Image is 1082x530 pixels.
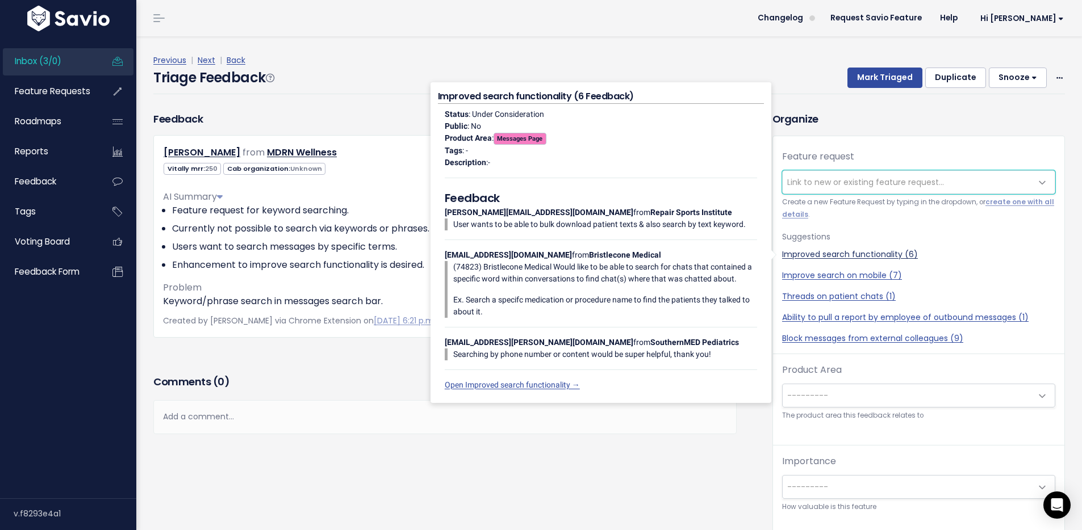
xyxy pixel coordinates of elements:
a: Voting Board [3,229,94,255]
h4: Improved search functionality (6 Feedback) [438,90,764,104]
span: Tags [15,205,36,217]
a: Ability to pull a report by employee of outbound messages (1) [782,312,1055,323]
a: Open Improved search functionality → [445,380,580,389]
span: Cab organization: [223,163,325,175]
a: Inbox (3/0) [3,48,94,74]
p: User wants to be able to bulk download patient texts & also search by text keyword. [453,218,757,230]
li: Users want to search messages by specific terms. [172,240,727,254]
span: Voting Board [15,235,70,247]
p: Keyword/phrase search in messages search bar. [163,295,727,308]
a: Block messages from external colleagues (9) [782,333,1055,344]
a: Hi [PERSON_NAME] [967,10,1073,27]
a: Help [931,10,967,27]
strong: [EMAIL_ADDRESS][DOMAIN_NAME] [445,250,572,259]
small: Create a new Feature Request by typing in the dropdown, or . [782,196,1055,221]
img: logo-white.9d6f32f41409.svg [24,6,112,31]
h3: Feedback [153,111,203,127]
a: Threads on patient chats (1) [782,291,1055,302]
strong: Description [445,158,486,167]
span: Unknown [290,164,322,173]
a: Back [227,54,245,66]
button: Snooze [989,68,1047,88]
strong: Product Area [445,133,492,142]
span: Changelog [758,14,803,22]
span: Hi [PERSON_NAME] [980,14,1064,23]
span: --------- [787,390,828,401]
h5: Feedback [445,190,757,207]
label: Importance [782,455,836,468]
h3: Comments ( ) [153,374,737,390]
p: Searching by phone number or content would be super helpful, thank you! [453,348,757,360]
li: Enhancement to improve search functionality is desired. [172,258,727,272]
strong: [PERSON_NAME][EMAIL_ADDRESS][DOMAIN_NAME] [445,208,633,217]
a: Feedback [3,169,94,195]
a: Improve search on mobile (7) [782,270,1055,281]
span: - [488,158,490,167]
small: The product area this feedback relates to [782,410,1055,422]
a: create one with all details [782,197,1054,218]
button: Mark Triaged [847,68,922,88]
a: Feedback form [3,259,94,285]
div: Add a comment... [153,400,737,434]
li: Feature request for keyword searching. [172,204,727,217]
span: Feedback [15,175,56,187]
strong: Status [445,110,469,119]
a: Request Savio Feature [821,10,931,27]
a: Previous [153,54,186,66]
span: | [189,54,195,66]
li: Currently not possible to search via keywords or phrases. [172,222,727,235]
a: Feature Requests [3,78,94,104]
a: Roadmaps [3,108,94,134]
strong: Bristlecone Medical [589,250,661,259]
a: [PERSON_NAME] [164,146,240,159]
a: [DATE] 6:21 p.m. [374,315,436,326]
strong: Repair Sports Institute [650,208,732,217]
small: How valuable is this feature [782,501,1055,513]
div: Open Intercom Messenger [1043,491,1071,519]
span: Inbox (3/0) [15,55,61,67]
div: : Under Consideration : No : : - : from from from [438,104,764,396]
label: Product Area [782,363,842,377]
strong: Public [445,121,467,131]
span: AI Summary [163,190,223,203]
span: from [243,146,265,159]
p: Suggestions [782,230,1055,244]
a: Improved search functionality (6) [782,249,1055,260]
span: 250 [205,164,218,173]
span: Link to new or existing feature request... [787,176,944,188]
strong: SouthernMED Pediatrics [650,338,739,347]
p: Ex. Search a specifc medication or procedure name to find the patients they talked to about it. [453,294,757,318]
span: Messages Page [494,133,546,145]
div: v.f8293e4a1 [14,499,136,528]
a: MDRN Wellness [267,146,337,159]
span: Created by [PERSON_NAME] via Chrome Extension on | [163,315,520,326]
span: Roadmaps [15,115,61,127]
a: Reports [3,138,94,165]
span: | [218,54,224,66]
p: (74823) Bristlecone Medical Would like to be able to search for chats that contained a specific w... [453,261,757,285]
label: Feature request [782,150,854,163]
span: --------- [787,481,828,493]
a: Tags [3,199,94,225]
span: 0 [218,375,224,389]
button: Duplicate [925,68,986,88]
span: Feedback form [15,266,80,277]
span: Vitally mrr: [164,163,221,175]
a: Next [198,54,215,66]
span: Feature Requests [15,85,90,97]
h4: Triage Feedback [153,68,274,88]
span: Reports [15,145,48,157]
strong: Tags [445,146,462,155]
span: Problem [163,281,202,294]
strong: [EMAIL_ADDRESS][PERSON_NAME][DOMAIN_NAME] [445,338,633,347]
h3: Organize [772,111,1065,127]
